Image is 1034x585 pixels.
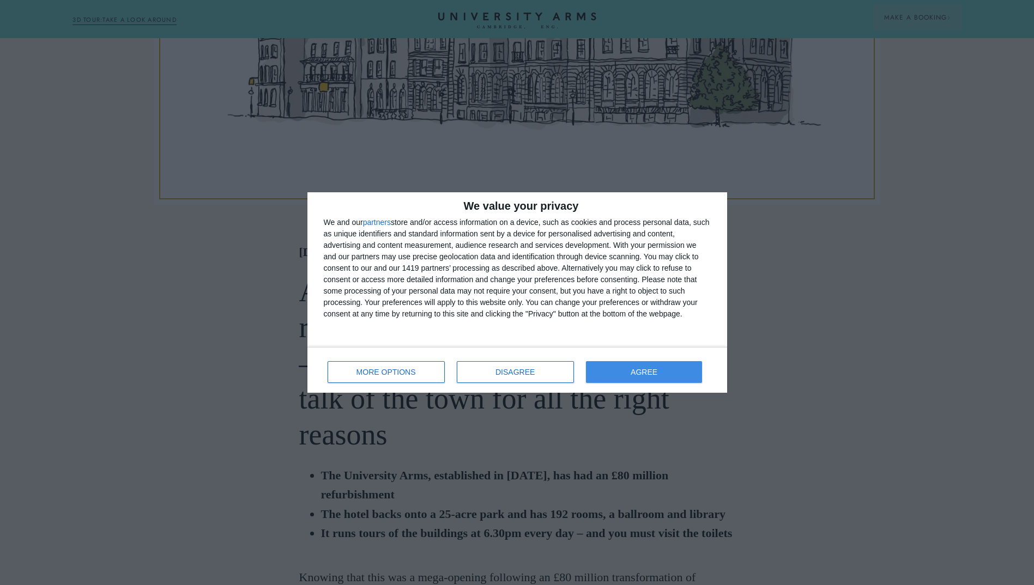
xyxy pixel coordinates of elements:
span: MORE OPTIONS [356,368,416,376]
span: AGREE [631,368,657,376]
span: DISAGREE [495,368,535,376]
button: partners [363,218,391,226]
button: DISAGREE [457,361,574,383]
button: AGREE [586,361,703,383]
div: qc-cmp2-ui [307,192,727,393]
button: MORE OPTIONS [328,361,445,383]
h2: We value your privacy [324,200,711,211]
div: We and our store and/or access information on a device, such as cookies and process personal data... [324,217,711,320]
